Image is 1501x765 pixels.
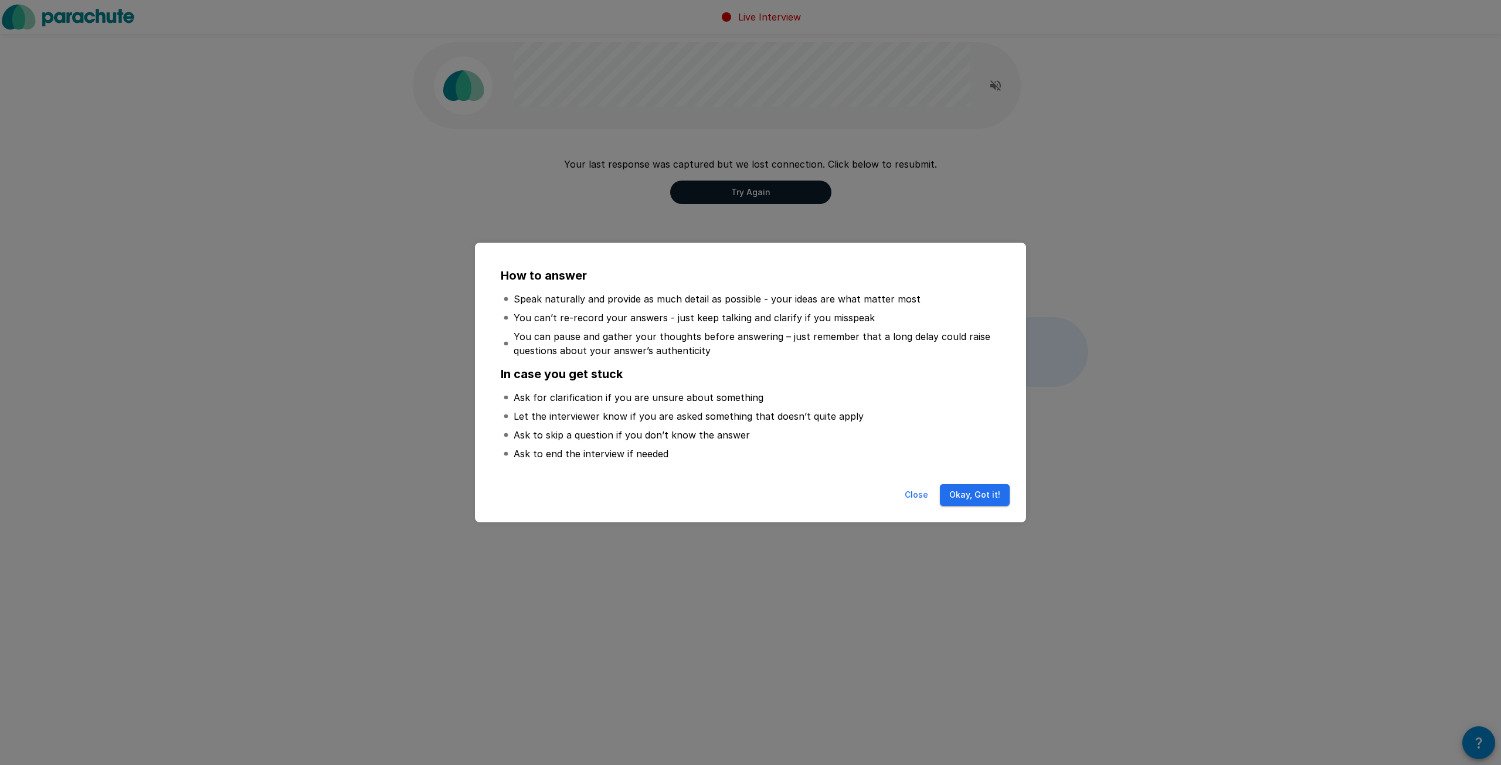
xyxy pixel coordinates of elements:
[514,292,921,306] p: Speak naturally and provide as much detail as possible - your ideas are what matter most
[940,484,1010,506] button: Okay, Got it!
[514,311,875,325] p: You can’t re-record your answers - just keep talking and clarify if you misspeak
[514,329,998,358] p: You can pause and gather your thoughts before answering – just remember that a long delay could r...
[501,367,623,381] b: In case you get stuck
[514,390,763,404] p: Ask for clarification if you are unsure about something
[898,484,935,506] button: Close
[501,268,587,283] b: How to answer
[514,447,668,461] p: Ask to end the interview if needed
[514,428,750,442] p: Ask to skip a question if you don’t know the answer
[514,409,864,423] p: Let the interviewer know if you are asked something that doesn’t quite apply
